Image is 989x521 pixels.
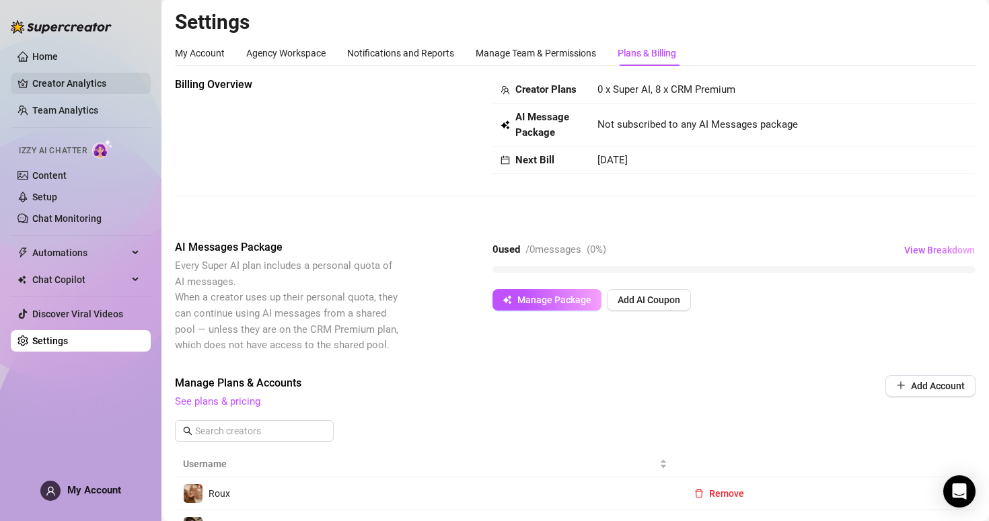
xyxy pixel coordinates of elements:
[46,486,56,496] span: user
[175,375,794,391] span: Manage Plans & Accounts
[32,269,128,290] span: Chat Copilot
[492,243,520,255] strong: 0 used
[943,475,976,508] div: Open Intercom Messenger
[246,46,326,61] div: Agency Workspace
[209,488,230,499] span: Roux️‍
[32,73,140,94] a: Creator Analytics
[618,294,680,305] span: Add AI Coupon
[597,83,735,95] span: 0 x Super AI, 8 x CRM Premium
[515,154,554,166] strong: Next Bill
[92,139,113,159] img: AI Chatter
[175,395,260,407] a: See plans & pricing
[32,213,102,224] a: Chat Monitoring
[607,289,691,311] button: Add AI Coupon
[525,243,581,255] span: / 0 messages
[476,46,596,61] div: Manage Team & Permissions
[32,335,68,346] a: Settings
[195,424,315,438] input: Search creators
[885,375,976,397] button: Add Account
[587,243,606,255] span: ( 0 %)
[492,289,601,311] button: Manage Package
[597,154,628,166] span: [DATE]
[175,259,398,351] span: Every Super AI plan includes a personal quota of AI messages. When a creator uses up their person...
[32,170,67,181] a: Content
[347,46,454,61] div: Notifications and Reports
[896,380,906,390] span: plus
[597,117,798,133] span: Not subscribed to any AI Messages package
[911,380,965,391] span: Add Account
[32,242,128,264] span: Automations
[184,484,203,503] img: Roux️‍
[175,9,976,35] h2: Settings
[515,111,569,139] strong: AI Message Package
[904,245,975,255] span: View Breakdown
[32,51,58,62] a: Home
[684,483,755,504] button: Remove
[501,85,510,95] span: team
[904,239,976,261] button: View Breakdown
[515,83,577,95] strong: Creator Plans
[17,247,28,258] span: thunderbolt
[175,239,401,255] span: AI Messages Package
[175,77,401,93] span: Billing Overview
[67,484,121,496] span: My Account
[17,275,26,284] img: Chat Copilot
[32,309,123,319] a: Discover Viral Videos
[501,155,510,165] span: calendar
[175,46,225,61] div: My Account
[183,426,192,436] span: search
[32,105,98,116] a: Team Analytics
[11,20,112,34] img: logo-BBDzfeDw.svg
[19,145,87,157] span: Izzy AI Chatter
[32,192,57,202] a: Setup
[517,294,591,305] span: Manage Package
[694,489,704,498] span: delete
[618,46,676,61] div: Plans & Billing
[183,456,657,471] span: Username
[709,488,744,499] span: Remove
[175,451,675,477] th: Username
